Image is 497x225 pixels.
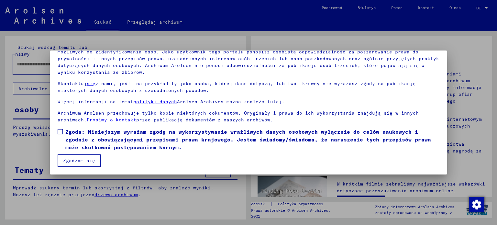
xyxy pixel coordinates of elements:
[63,158,95,163] font: Zgadzam się
[469,197,484,212] img: Zmiana zgody
[58,81,87,86] font: Skontaktuj
[58,81,416,93] font: z nami, jeśli na przykład Ty jako osoba, której dane dotyczą, lub Twój krewny nie wyrażasz zgody ...
[133,99,177,105] a: polityki danych
[87,81,95,86] a: się
[136,117,273,123] font: przed publikacją dokumentów z naszych archiwów.
[469,197,484,212] div: Zmiana zgody
[58,110,419,123] font: Archiwum Arolsen przechowuje tylko kopie niektórych dokumentów. Oryginały i prawa do ich wykorzys...
[58,42,439,75] font: Prosimy pamiętać, że ten portal poświęcony prześladowaniom nazistowskim zawiera wrażliwe dane dot...
[87,117,136,123] a: Prosimy o kontakt
[58,99,133,105] font: Więcej informacji na temat
[177,99,285,105] font: Arolsen Archives można znaleźć tutaj.
[65,129,431,151] font: Zgoda: Niniejszym wyrażam zgodę na wykorzystywanie wrażliwych danych osobowych wyłącznie do celów...
[58,154,101,167] button: Zgadzam się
